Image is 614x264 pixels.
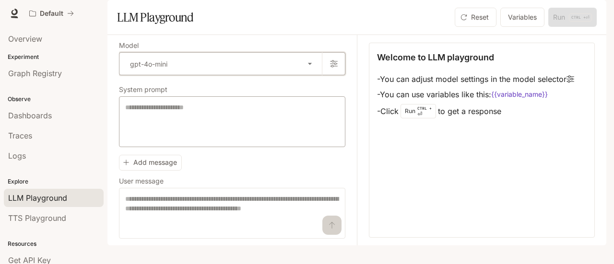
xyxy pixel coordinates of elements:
[377,51,494,64] p: Welcome to LLM playground
[401,104,436,118] div: Run
[25,4,78,23] button: All workspaces
[119,178,164,184] p: User message
[417,105,432,111] p: CTRL +
[377,102,574,120] li: - Click to get a response
[377,71,574,87] li: - You can adjust model settings in the model selector
[377,87,574,102] li: - You can use variables like this:
[117,8,193,27] h1: LLM Playground
[500,8,544,27] button: Variables
[119,86,167,93] p: System prompt
[119,53,322,75] div: gpt-4o-mini
[119,155,182,171] button: Add message
[417,105,432,117] p: ⏎
[40,10,63,18] p: Default
[455,8,496,27] button: Reset
[130,59,167,69] p: gpt-4o-mini
[119,42,139,49] p: Model
[491,90,548,99] code: {{variable_name}}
